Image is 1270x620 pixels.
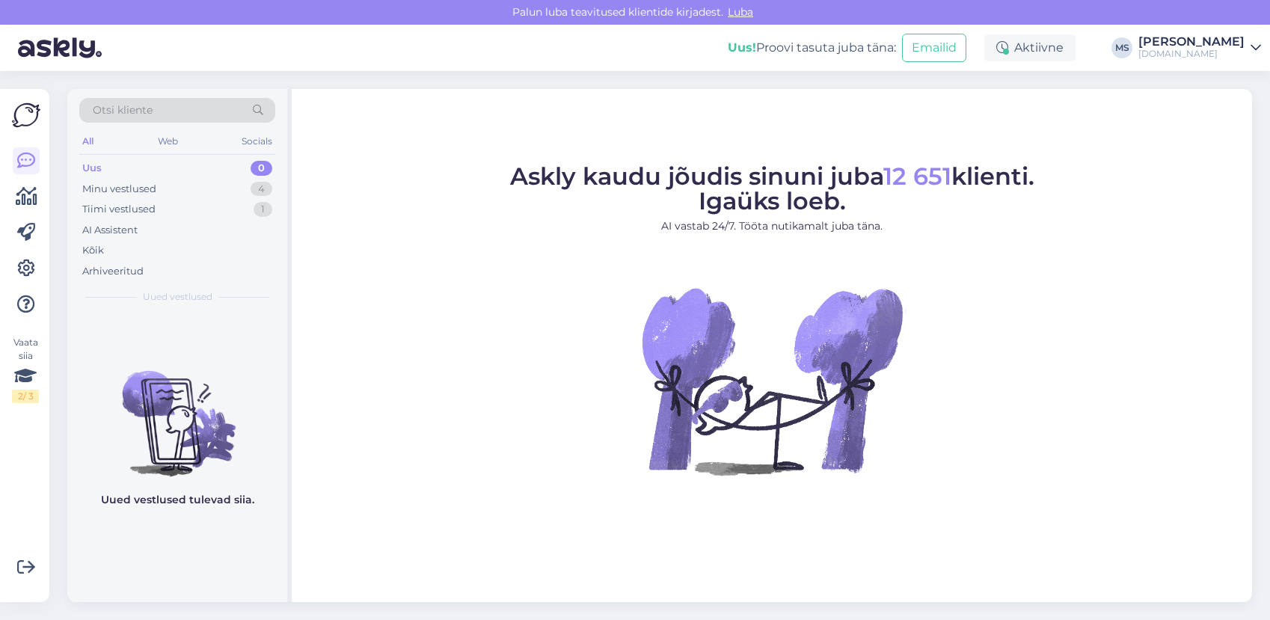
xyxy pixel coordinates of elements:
span: 12 651 [883,162,951,191]
div: Arhiveeritud [82,264,144,279]
div: [PERSON_NAME] [1138,36,1245,48]
div: 0 [251,161,272,176]
div: All [79,132,96,151]
span: Otsi kliente [93,102,153,118]
div: Vaata siia [12,336,39,403]
span: Askly kaudu jõudis sinuni juba klienti. Igaüks loeb. [510,162,1034,215]
a: [PERSON_NAME][DOMAIN_NAME] [1138,36,1261,60]
button: Emailid [902,34,966,62]
div: Minu vestlused [82,182,156,197]
div: [DOMAIN_NAME] [1138,48,1245,60]
span: Luba [723,5,758,19]
p: Uued vestlused tulevad siia. [101,492,254,508]
div: MS [1111,37,1132,58]
div: 1 [254,202,272,217]
div: 2 / 3 [12,390,39,403]
div: AI Assistent [82,223,138,238]
div: Uus [82,161,102,176]
div: Kõik [82,243,104,258]
div: 4 [251,182,272,197]
div: Socials [239,132,275,151]
img: Askly Logo [12,101,40,129]
div: Tiimi vestlused [82,202,156,217]
div: Web [155,132,181,151]
b: Uus! [728,40,756,55]
div: Proovi tasuta juba täna: [728,39,896,57]
img: No chats [67,344,287,479]
span: Uued vestlused [143,290,212,304]
p: AI vastab 24/7. Tööta nutikamalt juba täna. [510,218,1034,234]
img: No Chat active [637,246,907,515]
div: Aktiivne [984,34,1076,61]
